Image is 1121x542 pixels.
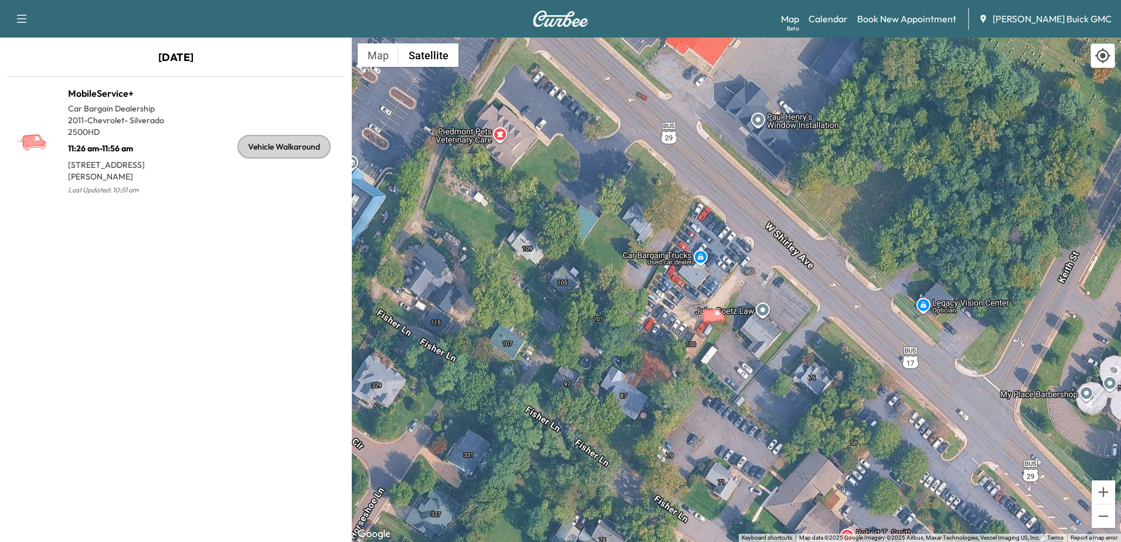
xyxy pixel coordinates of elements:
[355,527,393,542] a: Open this area in Google Maps (opens a new window)
[68,182,176,198] p: Last Updated: 10:51 am
[68,86,176,100] h1: MobileService+
[1047,534,1064,541] a: Terms (opens in new tab)
[993,12,1112,26] span: [PERSON_NAME] Buick GMC
[68,103,176,114] p: Car Bargain Dealership
[68,154,176,182] p: [STREET_ADDRESS][PERSON_NAME]
[787,24,799,33] div: Beta
[799,534,1040,541] span: Map data ©2025 Google Imagery ©2025 Airbus, Maxar Technologies, Vexcel Imaging US, Inc.
[355,527,393,542] img: Google
[237,135,331,158] div: Vehicle Walkaround
[697,296,738,316] gmp-advanced-marker: MobileService+
[1092,504,1115,528] button: Zoom out
[1091,43,1115,68] div: Recenter map
[857,12,956,26] a: Book New Appointment
[399,43,458,67] button: Show satellite imagery
[358,43,399,67] button: Show street map
[68,138,176,154] p: 11:26 am - 11:56 am
[781,12,799,26] a: MapBeta
[809,12,848,26] a: Calendar
[68,114,176,138] p: 2011 - Chevrolet - Silverado 2500HD
[742,534,792,542] button: Keyboard shortcuts
[1092,480,1115,504] button: Zoom in
[1071,534,1117,541] a: Report a map error
[532,11,589,27] img: Curbee Logo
